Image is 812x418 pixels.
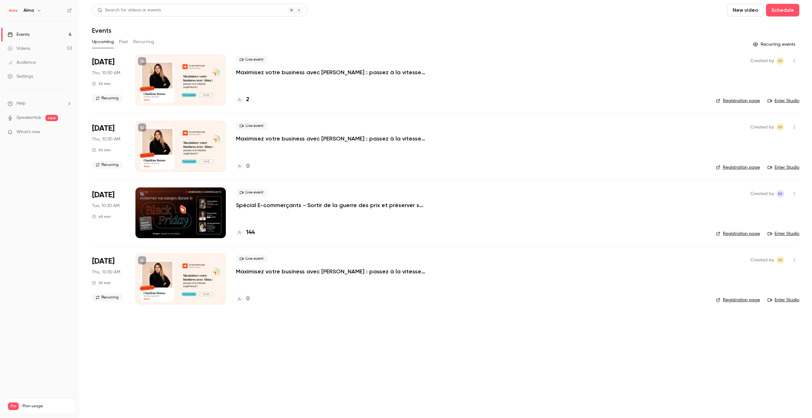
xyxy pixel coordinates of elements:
[92,136,120,142] span: Thu, 10:30 AM
[236,201,426,209] a: Spécial E-commerçants - Sortir de la guerre des prix et préserver ses marges pendant [DATE][DATE]
[92,70,120,76] span: Thu, 10:30 AM
[716,98,760,104] a: Registration page
[236,95,249,104] a: 2
[716,297,760,303] a: Registration page
[750,123,774,131] span: Created by
[246,228,255,237] h4: 144
[750,57,774,65] span: Created by
[92,57,115,67] span: [DATE]
[236,162,250,171] a: 0
[8,31,29,38] div: Events
[778,256,783,264] span: ER
[16,129,40,135] span: What's new
[92,123,115,134] span: [DATE]
[16,114,42,121] a: SpeakerHub
[716,231,760,237] a: Registration page
[8,402,19,410] span: Pro
[776,256,784,264] span: Eric ROMER
[92,254,125,304] div: Oct 2 Thu, 10:30 AM (Europe/Paris)
[236,255,267,263] span: Live event
[23,7,34,14] h6: Alma
[750,39,799,49] button: Recurring events
[246,95,249,104] h4: 2
[236,228,255,237] a: 144
[92,187,125,238] div: Sep 30 Tue, 10:30 AM (Europe/Paris)
[246,162,250,171] h4: 0
[8,73,33,80] div: Settings
[776,190,784,198] span: Evan SAIDI
[92,81,111,86] div: 30 min
[92,256,115,266] span: [DATE]
[92,294,122,301] span: Recurring
[16,100,26,107] span: Help
[778,123,783,131] span: ER
[8,5,18,16] img: Alma
[92,280,111,285] div: 30 min
[92,203,120,209] span: Tue, 10:30 AM
[92,147,111,153] div: 30 min
[778,190,783,198] span: ES
[45,115,58,121] span: new
[727,4,763,16] button: New video
[236,189,267,196] span: Live event
[236,135,426,142] a: Maximisez votre business avec [PERSON_NAME] : passez à la vitesse supérieure !
[236,268,426,275] a: Maximisez votre business avec [PERSON_NAME] : passez à la vitesse supérieure !
[92,269,120,275] span: Thu, 10:30 AM
[64,129,72,135] iframe: Noticeable Trigger
[8,59,36,66] div: Audience
[92,161,122,169] span: Recurring
[92,27,111,34] h1: Events
[97,7,161,14] div: Search for videos or events
[778,57,783,65] span: ER
[8,45,30,52] div: Videos
[766,4,799,16] button: Schedule
[133,37,154,47] button: Recurring
[768,98,799,104] a: Enter Studio
[92,214,111,219] div: 45 min
[768,231,799,237] a: Enter Studio
[246,295,250,303] h4: 0
[8,100,72,107] li: help-dropdown-opener
[776,57,784,65] span: Eric ROMER
[236,295,250,303] a: 0
[236,69,426,76] a: Maximisez votre business avec [PERSON_NAME] : passez à la vitesse supérieure !
[92,37,114,47] button: Upcoming
[750,190,774,198] span: Created by
[768,164,799,171] a: Enter Studio
[119,37,128,47] button: Past
[716,164,760,171] a: Registration page
[92,190,115,200] span: [DATE]
[23,404,71,409] span: Plan usage
[750,256,774,264] span: Created by
[236,56,267,63] span: Live event
[92,95,122,102] span: Recurring
[92,121,125,172] div: Sep 25 Thu, 10:30 AM (Europe/Paris)
[768,297,799,303] a: Enter Studio
[776,123,784,131] span: Eric ROMER
[92,55,125,105] div: Sep 18 Thu, 10:30 AM (Europe/Paris)
[236,122,267,130] span: Live event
